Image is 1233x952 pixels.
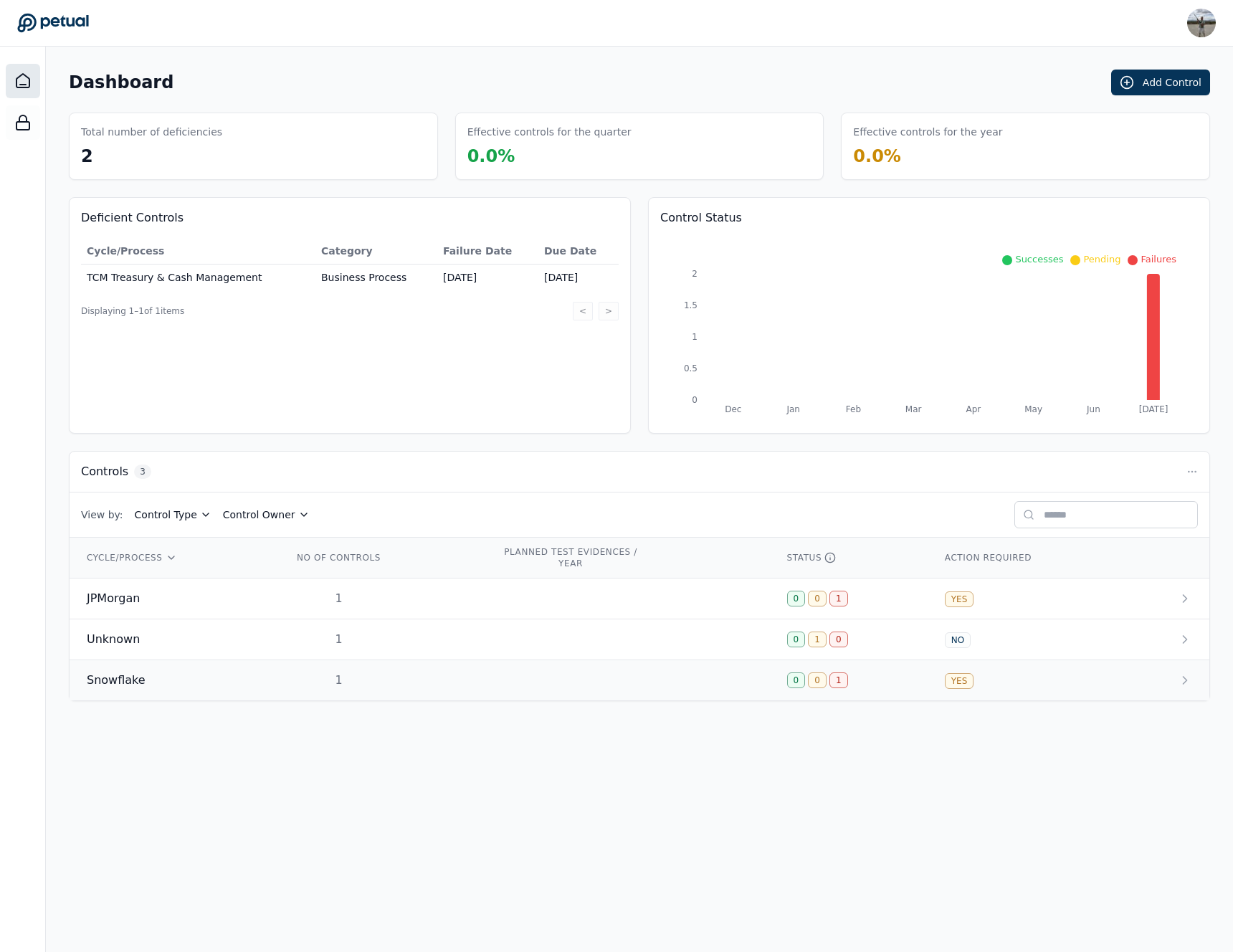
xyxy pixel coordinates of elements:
button: Control Owner [223,508,310,522]
a: Dashboard [6,64,40,98]
tspan: 1.5 [684,300,698,310]
a: Go to Dashboard [17,13,89,33]
tspan: 2 [692,269,698,279]
h3: Effective controls for the quarter [467,125,632,139]
th: Category [315,238,437,265]
tspan: Jun [1086,404,1100,414]
span: Successes [1015,254,1063,265]
td: [DATE] [437,265,538,291]
span: View by: [81,508,123,522]
div: 0 [808,672,827,688]
tspan: May [1024,404,1042,414]
button: > [599,302,619,320]
div: YES [945,673,974,689]
th: ACTION REQUIRED [928,538,1129,579]
span: Displaying 1– 1 of 1 items [81,305,184,317]
tspan: Mar [905,404,922,414]
th: Cycle/Process [81,238,315,265]
span: Failures [1141,254,1176,265]
div: 1 [829,672,848,688]
button: < [573,302,593,320]
span: 0.0 % [467,146,515,166]
div: 0 [829,632,848,647]
tspan: Dec [725,404,741,414]
div: 0 [787,632,806,647]
div: NO OF CONTROLS [292,552,384,563]
h3: Total number of deficiencies [81,125,222,139]
div: NO [945,632,971,648]
div: CYCLE/PROCESS [87,552,258,563]
div: PLANNED TEST EVIDENCES / YEAR [502,546,639,569]
h3: Control Status [660,209,1198,227]
h3: Controls [81,463,128,480]
button: Add Control [1111,70,1210,95]
tspan: Jan [786,404,800,414]
tspan: 1 [692,332,698,342]
tspan: [DATE] [1139,404,1168,414]
div: 1 [292,590,384,607]
span: 2 [81,146,93,166]
a: SOC [6,105,40,140]
div: 1 [292,631,384,648]
div: 1 [829,591,848,606]
tspan: 0 [692,395,698,405]
span: 3 [134,465,151,479]
td: Business Process [315,265,437,291]
img: MB Enterprises NY Inc - [1187,9,1216,37]
td: [DATE] [538,265,619,291]
div: 1 [292,672,384,689]
span: 0.0 % [853,146,901,166]
span: JPMorgan [87,590,140,607]
th: Due Date [538,238,619,265]
th: Failure Date [437,238,538,265]
div: 0 [787,672,806,688]
span: Unknown [87,631,140,648]
div: YES [945,591,974,607]
tspan: Apr [966,404,981,414]
div: 0 [787,591,806,606]
h3: Deficient Controls [81,209,619,227]
h3: Effective controls for the year [853,125,1002,139]
button: Control Type [135,508,211,522]
div: STATUS [787,552,910,563]
h1: Dashboard [69,71,173,94]
div: 1 [808,632,827,647]
tspan: Feb [846,404,861,414]
span: Snowflake [87,672,146,689]
td: TCM Treasury & Cash Management [81,265,315,291]
div: 0 [808,591,827,606]
span: Pending [1083,254,1120,265]
tspan: 0.5 [684,363,698,373]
